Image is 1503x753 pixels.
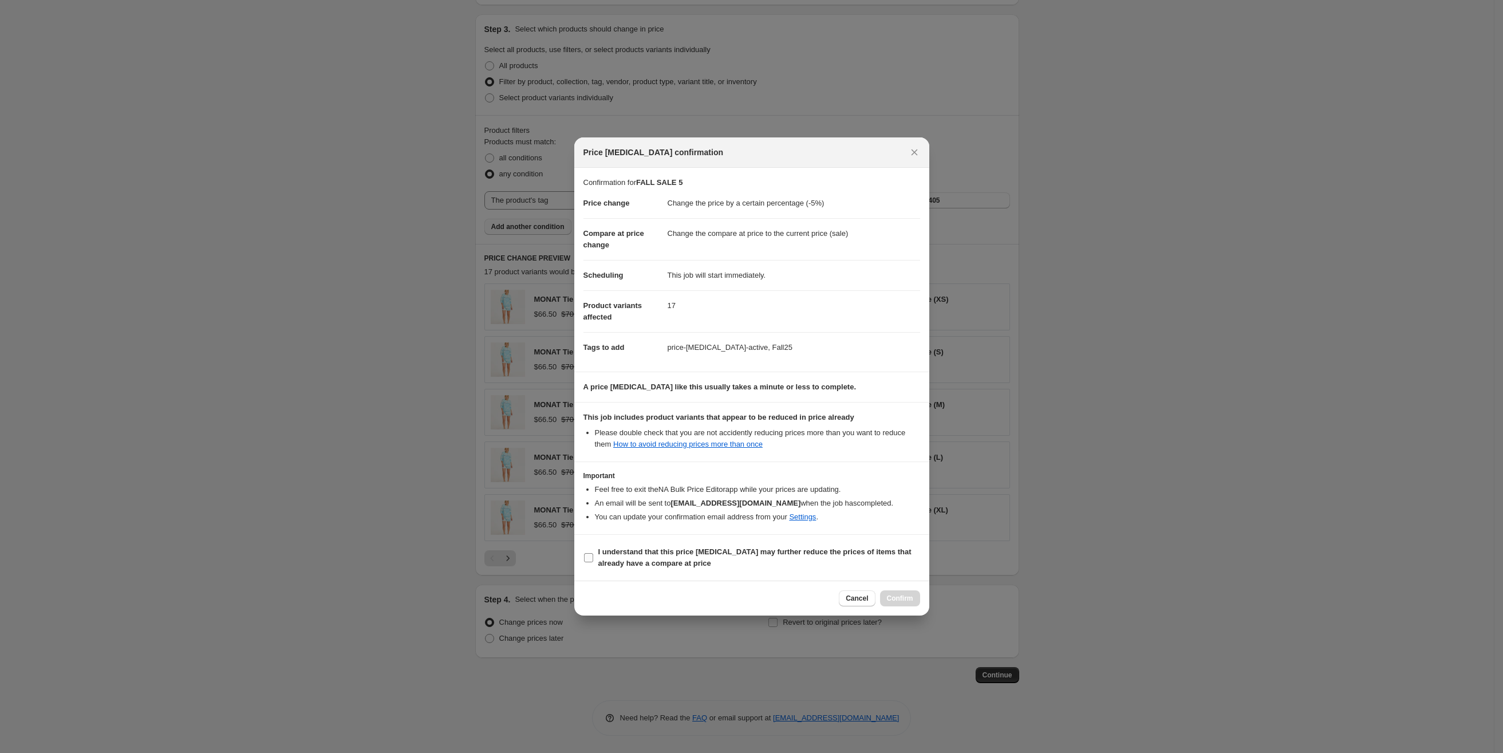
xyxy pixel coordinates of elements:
[583,471,920,480] h3: Important
[846,594,868,603] span: Cancel
[839,590,875,606] button: Cancel
[598,547,912,567] b: I understand that this price [MEDICAL_DATA] may further reduce the prices of items that already h...
[906,144,922,160] button: Close
[583,413,854,421] b: This job includes product variants that appear to be reduced in price already
[583,199,630,207] span: Price change
[595,484,920,495] li: Feel free to exit the NA Bulk Price Editor app while your prices are updating.
[583,229,644,249] span: Compare at price change
[583,177,920,188] p: Confirmation for
[636,178,683,187] b: FALL SALE 5
[583,147,724,158] span: Price [MEDICAL_DATA] confirmation
[595,511,920,523] li: You can update your confirmation email address from your .
[583,343,625,352] span: Tags to add
[670,499,800,507] b: [EMAIL_ADDRESS][DOMAIN_NAME]
[583,383,857,391] b: A price [MEDICAL_DATA] like this usually takes a minute or less to complete.
[668,218,920,249] dd: Change the compare at price to the current price (sale)
[668,260,920,290] dd: This job will start immediately.
[595,498,920,509] li: An email will be sent to when the job has completed .
[789,512,816,521] a: Settings
[668,188,920,218] dd: Change the price by a certain percentage (-5%)
[583,301,642,321] span: Product variants affected
[613,440,763,448] a: How to avoid reducing prices more than once
[595,427,920,450] li: Please double check that you are not accidently reducing prices more than you want to reduce them
[668,290,920,321] dd: 17
[583,271,624,279] span: Scheduling
[668,332,920,362] dd: price-[MEDICAL_DATA]-active, Fall25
